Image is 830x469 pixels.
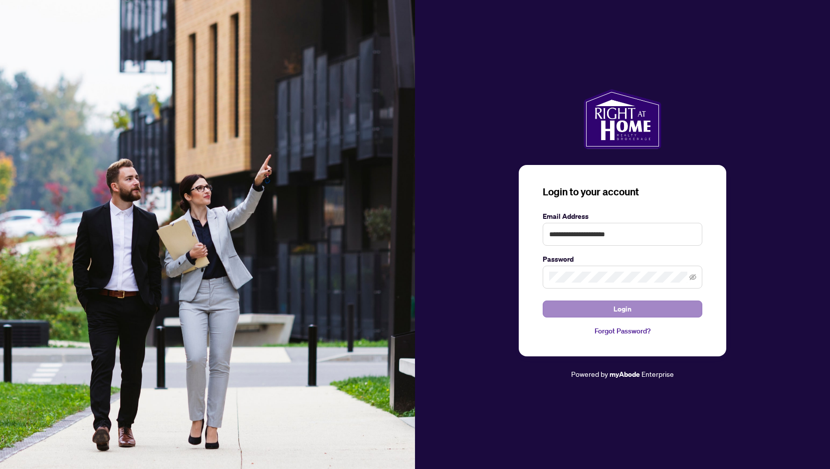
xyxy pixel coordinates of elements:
img: ma-logo [584,89,661,149]
span: Enterprise [641,369,674,378]
a: myAbode [610,369,640,380]
label: Password [543,254,702,265]
span: Powered by [571,369,608,378]
span: Login [614,301,631,317]
label: Email Address [543,211,702,222]
span: eye-invisible [689,274,696,281]
h3: Login to your account [543,185,702,199]
button: Login [543,301,702,317]
a: Forgot Password? [543,325,702,336]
